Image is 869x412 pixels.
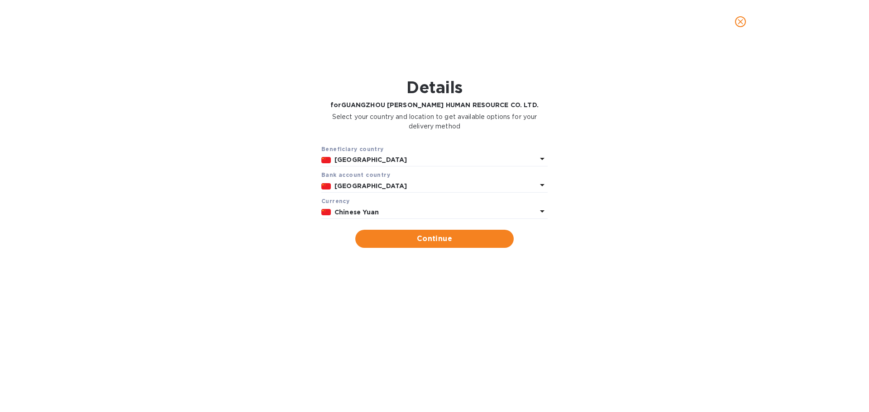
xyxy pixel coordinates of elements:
img: CN [321,183,331,189]
button: close [730,11,751,33]
img: CN [321,157,331,163]
img: CNY [321,209,331,215]
b: Currency [321,198,349,204]
b: for GUANGZHOU [PERSON_NAME] HUMAN RESOURCE CO. LTD. [330,101,539,109]
b: [GEOGRAPHIC_DATA] [334,156,407,163]
b: Bank account cоuntry [321,171,390,178]
span: Continue [363,233,506,244]
b: Chinese Yuan [334,208,379,216]
p: Select your country and location to get available options for your delivery method [321,112,548,131]
b: Beneficiary country [321,146,384,152]
h1: Details [321,78,548,97]
button: Continue [355,230,514,248]
b: [GEOGRAPHIC_DATA] [334,182,407,189]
